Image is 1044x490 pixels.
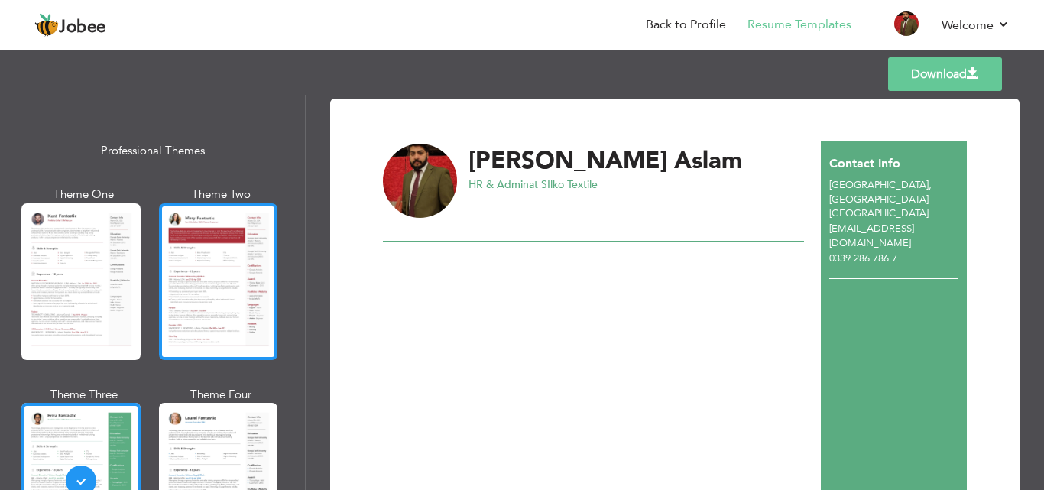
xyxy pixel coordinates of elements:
span: [PERSON_NAME] [469,144,667,177]
span: at SIlko Textile [529,177,598,192]
span: Jobee [59,19,106,36]
img: Profile Img [894,11,919,36]
a: Download [888,57,1002,91]
span: HR & Admin [469,177,529,192]
div: Theme Two [162,187,281,203]
img: jobee.io [34,13,59,37]
span: Contact Info [829,155,900,172]
div: Theme Four [162,387,281,403]
span: [EMAIL_ADDRESS][DOMAIN_NAME] [829,222,914,250]
div: Theme Three [24,387,144,403]
div: Professional Themes [24,135,280,167]
span: [GEOGRAPHIC_DATA] [829,178,929,192]
img: No image [383,144,458,219]
span: [GEOGRAPHIC_DATA] [829,206,929,220]
div: [GEOGRAPHIC_DATA] [821,178,967,221]
div: Theme One [24,187,144,203]
a: Resume Templates [747,16,851,34]
a: Jobee [34,13,106,37]
span: , [929,178,932,192]
a: Welcome [942,16,1010,34]
a: Back to Profile [646,16,726,34]
span: 0339 286 786 7 [829,251,897,265]
span: Aslam [674,144,742,177]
